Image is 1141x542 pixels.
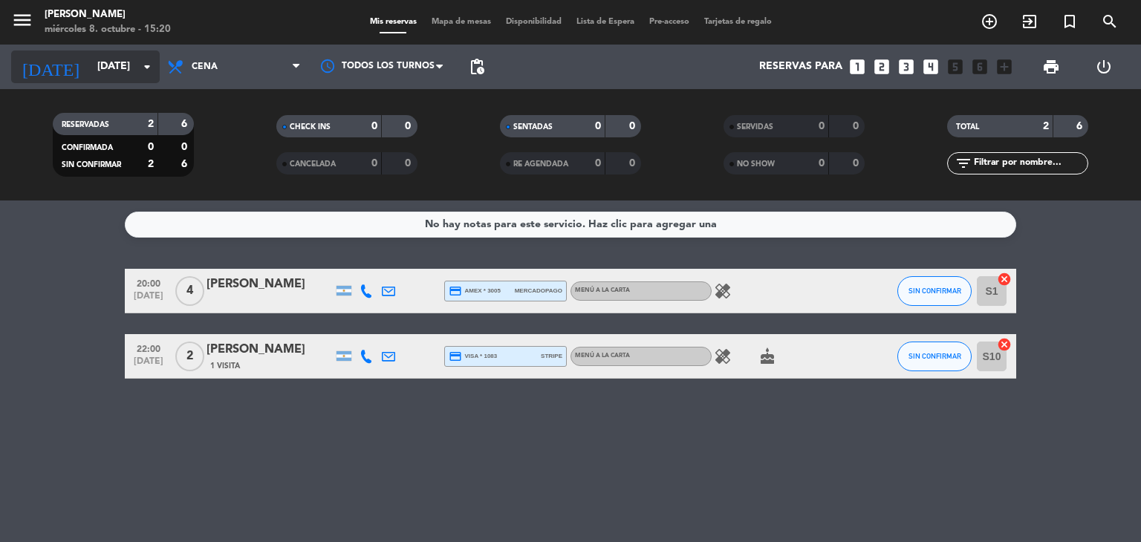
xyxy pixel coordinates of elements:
[181,159,190,169] strong: 6
[138,58,156,76] i: arrow_drop_down
[569,18,642,26] span: Lista de Espera
[995,57,1014,76] i: add_box
[148,159,154,169] strong: 2
[449,284,462,298] i: credit_card
[997,337,1012,352] i: cancel
[11,9,33,31] i: menu
[371,158,377,169] strong: 0
[371,121,377,131] strong: 0
[714,282,732,300] i: healing
[513,160,568,168] span: RE AGENDADA
[908,352,961,360] span: SIN CONFIRMAR
[1076,121,1085,131] strong: 6
[11,50,90,83] i: [DATE]
[210,360,240,372] span: 1 Visita
[848,57,867,76] i: looks_one
[1101,13,1119,30] i: search
[449,350,462,363] i: credit_card
[629,121,638,131] strong: 0
[921,57,940,76] i: looks_4
[759,61,842,73] span: Reservas para
[819,158,825,169] strong: 0
[997,272,1012,287] i: cancel
[130,339,167,356] span: 22:00
[972,155,1088,172] input: Filtrar por nombre...
[45,22,171,37] div: miércoles 8. octubre - 15:20
[629,158,638,169] strong: 0
[595,121,601,131] strong: 0
[181,119,190,129] strong: 6
[1061,13,1079,30] i: turned_in_not
[62,121,109,128] span: RESERVADAS
[1077,45,1130,89] div: LOG OUT
[405,158,414,169] strong: 0
[955,154,972,172] i: filter_list
[908,287,961,295] span: SIN CONFIRMAR
[946,57,965,76] i: looks_5
[758,347,776,365] i: cake
[425,216,717,233] div: No hay notas para este servicio. Haz clic para agregar una
[148,142,154,152] strong: 0
[130,356,167,373] span: [DATE]
[819,121,825,131] strong: 0
[192,62,218,72] span: Cena
[1043,121,1049,131] strong: 2
[575,287,630,293] span: MENÚ A LA CARTA
[970,57,989,76] i: looks_6
[175,342,204,371] span: 2
[363,18,424,26] span: Mis reservas
[872,57,891,76] i: looks_two
[541,351,562,361] span: stripe
[575,353,630,359] span: MENÚ A LA CARTA
[130,274,167,291] span: 20:00
[207,275,333,294] div: [PERSON_NAME]
[981,13,998,30] i: add_circle_outline
[737,123,773,131] span: SERVIDAS
[714,347,732,365] i: healing
[449,284,501,298] span: amex * 3005
[405,121,414,131] strong: 0
[1095,58,1113,76] i: power_settings_new
[130,291,167,308] span: [DATE]
[853,158,862,169] strong: 0
[449,350,497,363] span: visa * 1083
[642,18,697,26] span: Pre-acceso
[897,57,916,76] i: looks_3
[515,286,562,296] span: mercadopago
[956,123,979,131] span: TOTAL
[498,18,569,26] span: Disponibilidad
[207,340,333,359] div: [PERSON_NAME]
[148,119,154,129] strong: 2
[853,121,862,131] strong: 0
[290,160,336,168] span: CANCELADA
[1021,13,1038,30] i: exit_to_app
[424,18,498,26] span: Mapa de mesas
[697,18,779,26] span: Tarjetas de regalo
[737,160,775,168] span: NO SHOW
[513,123,553,131] span: SENTADAS
[290,123,331,131] span: CHECK INS
[595,158,601,169] strong: 0
[1042,58,1060,76] span: print
[468,58,486,76] span: pending_actions
[181,142,190,152] strong: 0
[62,161,121,169] span: SIN CONFIRMAR
[62,144,113,151] span: CONFIRMADA
[45,7,171,22] div: [PERSON_NAME]
[175,276,204,306] span: 4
